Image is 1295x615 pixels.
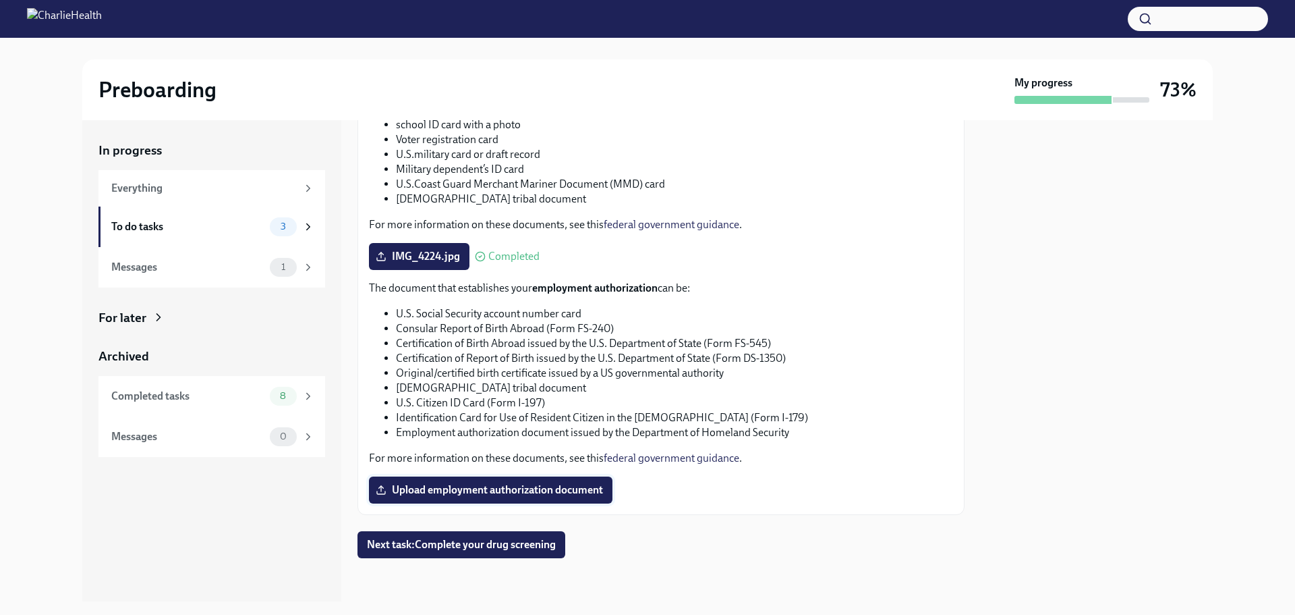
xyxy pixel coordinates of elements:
p: For more information on these documents, see this . [369,217,953,232]
a: Everything [98,170,325,207]
label: IMG_4224.jpg [369,243,469,270]
li: Consular Report of Birth Abroad (Form FS-240) [396,321,953,336]
span: Next task : Complete your drug screening [367,538,556,552]
a: Messages1 [98,247,325,288]
a: federal government guidance [604,452,739,464]
li: Certification of Birth Abroad issued by the U.S. Department of State (Form FS-545) [396,336,953,351]
span: 8 [272,391,294,401]
li: Certification of Report of Birth issued by the U.S. Department of State (Form DS-1350) [396,351,953,366]
h2: Preboarding [98,76,217,103]
div: Completed tasks [111,389,264,404]
label: Upload employment authorization document [369,477,612,504]
p: For more information on these documents, see this . [369,451,953,466]
div: To do tasks [111,219,264,234]
div: Messages [111,429,264,444]
span: Upload employment authorization document [378,483,603,497]
span: IMG_4224.jpg [378,250,460,263]
span: Completed [488,251,540,262]
li: U.S. Social Security account number card [396,306,953,321]
li: U.S.military card or draft record [396,147,953,162]
h3: 73% [1160,78,1197,102]
a: To do tasks3 [98,207,325,247]
a: In progress [98,142,325,159]
strong: My progress [1014,76,1072,90]
li: Original/certified birth certificate issued by a US governmental authority [396,366,953,381]
li: Employment authorization document issued by the Department of Homeland Security [396,425,953,440]
div: Everything [111,181,297,196]
a: Completed tasks8 [98,376,325,417]
li: [DEMOGRAPHIC_DATA] tribal document [396,381,953,396]
li: school ID card with a photo [396,117,953,132]
a: Archived [98,348,325,365]
li: Voter registration card [396,132,953,147]
li: Identification Card for Use of Resident Citizen in the [DEMOGRAPHIC_DATA] (Form I-179) [396,410,953,425]
li: Military dependent’s ID card [396,162,953,177]
span: 0 [272,431,295,442]
strong: employment authorization [532,282,658,294]
span: 3 [272,221,294,232]
li: U.S.Coast Guard Merchant Mariner Document (MMD) card [396,177,953,192]
img: CharlieHealth [27,8,102,30]
div: Messages [111,260,264,275]
p: The document that establishes your can be: [369,281,953,296]
div: For later [98,309,146,327]
a: Messages0 [98,417,325,457]
a: For later [98,309,325,327]
button: Next task:Complete your drug screening [357,531,565,558]
span: 1 [273,262,293,272]
a: federal government guidance [604,218,739,231]
li: U.S. Citizen ID Card (Form I-197) [396,396,953,410]
li: [DEMOGRAPHIC_DATA] tribal document [396,192,953,207]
